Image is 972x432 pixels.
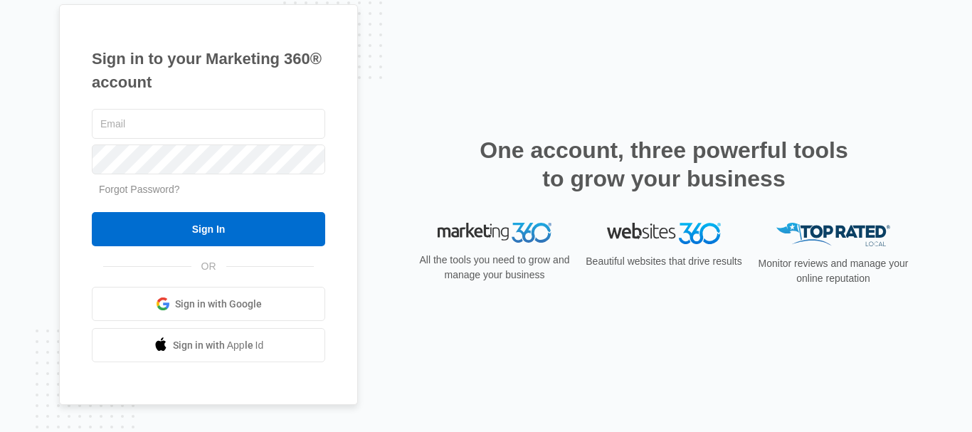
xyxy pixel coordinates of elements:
[584,254,744,269] p: Beautiful websites that drive results
[92,212,325,246] input: Sign In
[438,223,551,243] img: Marketing 360
[607,223,721,243] img: Websites 360
[415,253,574,283] p: All the tools you need to grow and manage your business
[99,184,180,195] a: Forgot Password?
[754,256,913,286] p: Monitor reviews and manage your online reputation
[92,328,325,362] a: Sign in with Apple Id
[92,287,325,321] a: Sign in with Google
[92,47,325,94] h1: Sign in to your Marketing 360® account
[175,297,262,312] span: Sign in with Google
[475,136,852,193] h2: One account, three powerful tools to grow your business
[191,259,226,274] span: OR
[776,223,890,246] img: Top Rated Local
[173,338,264,353] span: Sign in with Apple Id
[92,109,325,139] input: Email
